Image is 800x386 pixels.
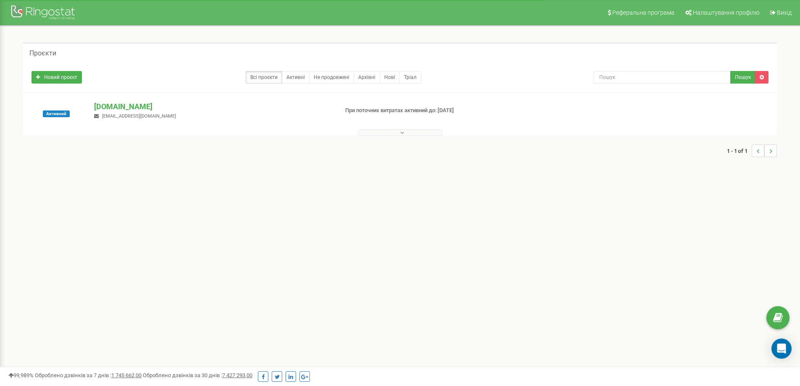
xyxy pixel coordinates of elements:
[693,9,759,16] span: Налаштування профілю
[8,372,34,378] span: 99,989%
[31,71,82,84] a: Новий проєкт
[380,71,400,84] a: Нові
[354,71,380,84] a: Архівні
[222,372,252,378] u: 7 427 293,00
[102,113,176,119] span: [EMAIL_ADDRESS][DOMAIN_NAME]
[111,372,142,378] u: 1 745 662,00
[345,107,520,115] p: При поточних витратах активний до: [DATE]
[143,372,252,378] span: Оброблено дзвінків за 30 днів :
[43,110,70,117] span: Активний
[727,136,777,165] nav: ...
[594,71,731,84] input: Пошук
[777,9,792,16] span: Вихід
[246,71,282,84] a: Всі проєкти
[399,71,421,84] a: Тріал
[612,9,674,16] span: Реферальна програма
[771,339,792,359] div: Open Intercom Messenger
[730,71,755,84] button: Пошук
[282,71,310,84] a: Активні
[35,372,142,378] span: Оброблено дзвінків за 7 днів :
[309,71,354,84] a: Не продовжені
[94,101,331,112] p: [DOMAIN_NAME]
[29,50,56,57] h5: Проєкти
[727,144,752,157] span: 1 - 1 of 1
